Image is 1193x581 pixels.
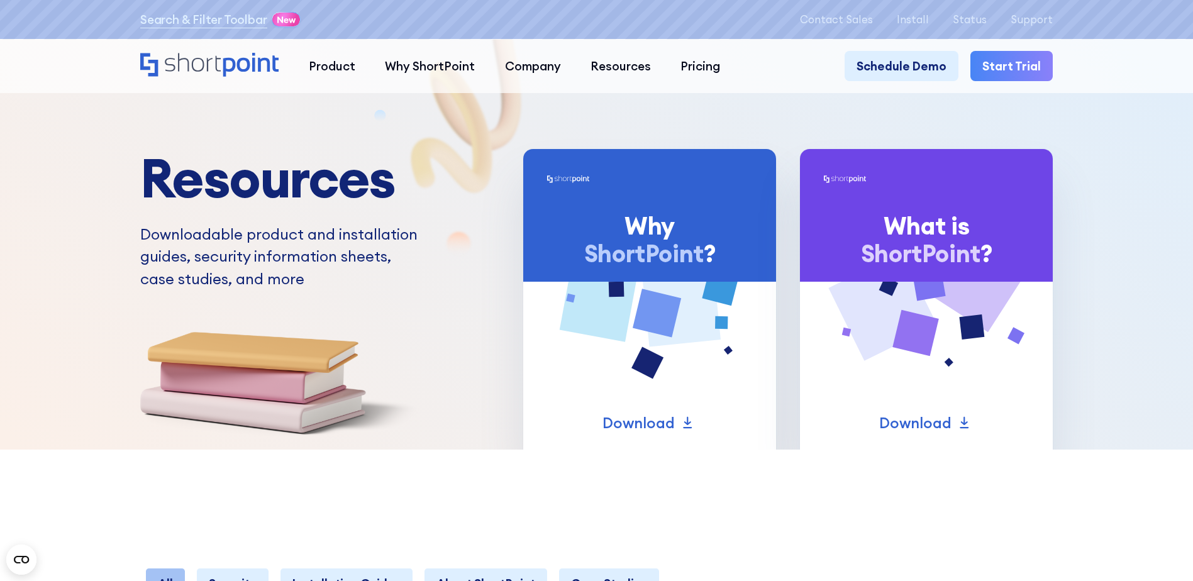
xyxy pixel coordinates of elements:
a: Install [897,13,929,25]
span: ShortPoint [861,238,980,268]
div: Resources [591,57,651,75]
h1: Resources [140,149,426,208]
a: Why ShortPoint?Download [523,149,776,450]
span: ShortPoint [584,238,704,268]
a: Pricing [666,51,735,80]
iframe: Chat Widget [967,435,1193,581]
a: Start Trial [970,51,1053,80]
button: Open CMP widget [6,545,36,575]
div: Pricing [680,57,720,75]
a: Product [294,51,370,80]
div: Company [505,57,561,75]
a: Search & Filter Toolbar [140,11,267,28]
span: ? [980,238,992,268]
a: Resources [575,51,665,80]
a: Schedule Demo [845,51,958,80]
span: What is ‍ [884,211,969,241]
p: Download [602,412,675,434]
p: Downloadable product and installation guides, security information sheets, case studies, and more [140,223,426,290]
a: Status [953,13,987,25]
a: Why ShortPoint [370,51,490,80]
a: Support [1011,13,1053,25]
p: Download [879,412,952,434]
a: Contact Sales [800,13,873,25]
div: Why ShortPoint [385,57,475,75]
a: What is‍ShortPoint?Download [800,149,1053,450]
a: Home [140,53,279,79]
span: Why [624,211,675,241]
span: ? [704,238,716,268]
div: Product [309,57,355,75]
a: Company [490,51,575,80]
